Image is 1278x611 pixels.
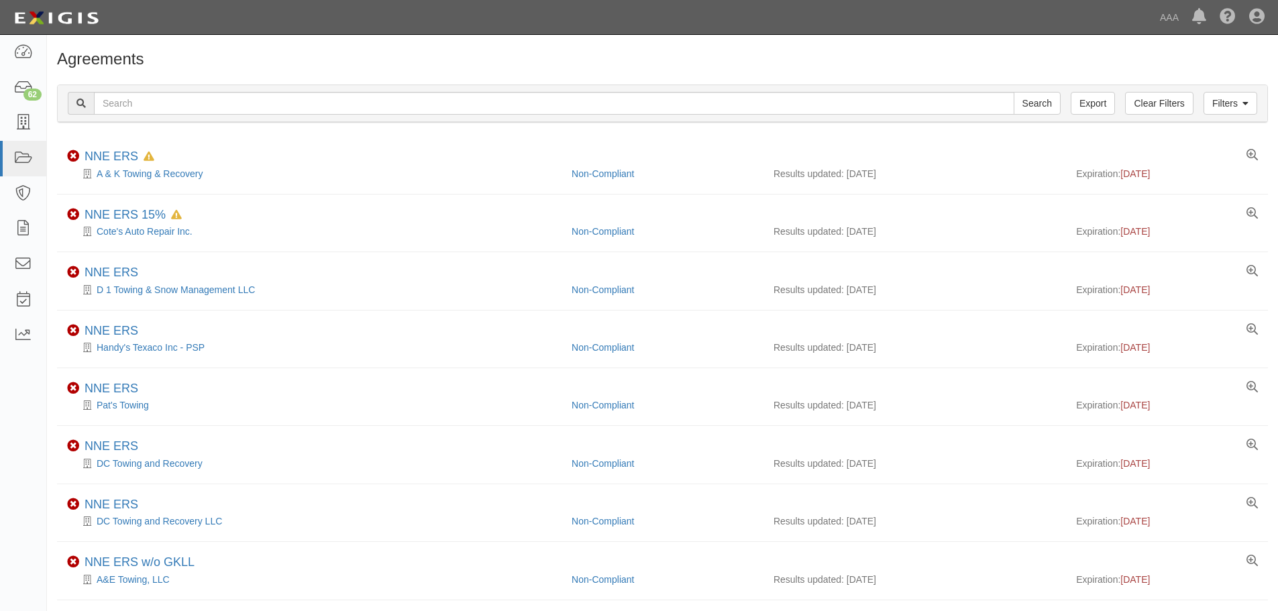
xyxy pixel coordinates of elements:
div: NNE ERS w/o GKLL [85,555,195,570]
div: 62 [23,89,42,101]
a: NNE ERS [85,382,138,395]
div: Cote's Auto Repair Inc. [67,225,562,238]
a: DC Towing and Recovery LLC [97,516,222,526]
span: [DATE] [1120,458,1150,469]
span: [DATE] [1120,226,1150,237]
a: Non-Compliant [572,574,634,585]
a: D 1 Towing & Snow Management LLC [97,284,255,295]
a: NNE ERS [85,266,138,279]
div: NNE ERS 15% [85,208,182,223]
span: [DATE] [1120,168,1150,179]
i: In Default since 09/27/2025 [171,211,182,220]
h1: Agreements [57,50,1268,68]
span: [DATE] [1120,516,1150,526]
i: Non-Compliant [67,382,79,394]
div: DC Towing and Recovery [67,457,562,470]
div: Expiration: [1076,457,1258,470]
div: Results updated: [DATE] [774,398,1056,412]
i: Non-Compliant [67,498,79,510]
span: [DATE] [1120,342,1150,353]
span: [DATE] [1120,574,1150,585]
div: A&E Towing, LLC [67,573,562,586]
div: Expiration: [1076,341,1258,354]
a: Non-Compliant [572,458,634,469]
i: Non-Compliant [67,266,79,278]
a: View results summary [1246,324,1258,336]
div: Pat's Towing [67,398,562,412]
a: NNE ERS 15% [85,208,166,221]
div: Expiration: [1076,573,1258,586]
div: NNE ERS [85,150,154,164]
a: View results summary [1246,266,1258,278]
i: Non-Compliant [67,325,79,337]
i: In Default since 09/01/2025 [144,152,154,162]
div: Handy's Texaco Inc - PSP [67,341,562,354]
a: Export [1071,92,1115,115]
div: Results updated: [DATE] [774,514,1056,528]
a: DC Towing and Recovery [97,458,203,469]
div: Results updated: [DATE] [774,341,1056,354]
input: Search [94,92,1014,115]
div: Expiration: [1076,514,1258,528]
a: Filters [1204,92,1257,115]
div: Results updated: [DATE] [774,167,1056,180]
div: NNE ERS [85,266,138,280]
a: View results summary [1246,208,1258,220]
div: Expiration: [1076,283,1258,296]
a: AAA [1153,4,1185,31]
span: [DATE] [1120,400,1150,410]
div: D 1 Towing & Snow Management LLC [67,283,562,296]
div: Results updated: [DATE] [774,283,1056,296]
a: View results summary [1246,150,1258,162]
a: Non-Compliant [572,226,634,237]
a: NNE ERS [85,439,138,453]
a: Non-Compliant [572,516,634,526]
i: Non-Compliant [67,209,79,221]
a: View results summary [1246,439,1258,451]
a: NNE ERS w/o GKLL [85,555,195,569]
div: Results updated: [DATE] [774,573,1056,586]
a: View results summary [1246,498,1258,510]
div: NNE ERS [85,382,138,396]
div: Expiration: [1076,225,1258,238]
a: Pat's Towing [97,400,149,410]
a: Non-Compliant [572,284,634,295]
a: Handy's Texaco Inc - PSP [97,342,205,353]
div: NNE ERS [85,439,138,454]
i: Non-Compliant [67,150,79,162]
div: Expiration: [1076,398,1258,412]
a: View results summary [1246,382,1258,394]
a: NNE ERS [85,150,138,163]
a: A&E Towing, LLC [97,574,170,585]
a: View results summary [1246,555,1258,567]
a: A & K Towing & Recovery [97,168,203,179]
span: [DATE] [1120,284,1150,295]
i: Non-Compliant [67,556,79,568]
div: Results updated: [DATE] [774,225,1056,238]
i: Non-Compliant [67,440,79,452]
div: NNE ERS [85,324,138,339]
div: Expiration: [1076,167,1258,180]
a: Non-Compliant [572,342,634,353]
a: Non-Compliant [572,168,634,179]
div: Results updated: [DATE] [774,457,1056,470]
a: Clear Filters [1125,92,1193,115]
div: DC Towing and Recovery LLC [67,514,562,528]
a: NNE ERS [85,498,138,511]
input: Search [1014,92,1061,115]
a: NNE ERS [85,324,138,337]
div: NNE ERS [85,498,138,512]
a: Cote's Auto Repair Inc. [97,226,193,237]
a: Non-Compliant [572,400,634,410]
i: Help Center - Complianz [1220,9,1236,25]
img: logo-5460c22ac91f19d4615b14bd174203de0afe785f0fc80cf4dbbc73dc1793850b.png [10,6,103,30]
div: A & K Towing & Recovery [67,167,562,180]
